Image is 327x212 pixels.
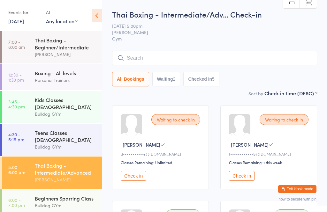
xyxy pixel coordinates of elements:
div: Teens Classes [DEMOGRAPHIC_DATA] [35,129,96,143]
button: Check in [121,171,146,181]
span: [DATE] 5:00pm [112,23,307,29]
time: 4:30 - 5:15 pm [8,132,24,142]
time: 6:00 - 7:00 pm [8,197,25,208]
button: Exit kiosk mode [278,185,316,193]
div: Thai Boxing - Beginner/Intermediate [35,37,96,51]
div: Classes Remaining: 1 this week [229,160,310,165]
div: Boxing - All levels [35,69,96,77]
time: 12:30 - 1:30 pm [8,72,24,82]
div: Any location [46,18,78,25]
div: Personal Trainers [35,77,96,84]
button: Checked in5 [183,72,219,86]
div: Waiting to check in [260,114,308,125]
div: t••••••••••••5@[DOMAIN_NAME] [229,151,310,157]
div: 5 [212,77,215,82]
button: how to secure with pin [278,197,316,201]
div: Check in time (DESC) [264,90,317,97]
time: 3:45 - 4:30 pm [8,99,25,109]
input: Search [112,51,317,65]
div: Events for [8,7,40,18]
div: 2 [173,77,176,82]
div: Kids Classes [DEMOGRAPHIC_DATA] [35,96,96,110]
h2: Thai Boxing - Intermediate/Adv… Check-in [112,9,317,19]
a: 12:30 -1:30 pmBoxing - All levelsPersonal Trainers [2,64,102,90]
div: Thai Boxing - Intermediate/Advanced [35,162,96,176]
div: Bulldog GYm [35,110,96,118]
span: [PERSON_NAME] [123,141,160,148]
div: Waiting to check in [151,114,200,125]
div: Beginners Sparring Class [35,195,96,202]
div: Bulldog GYm [35,143,96,150]
span: Gym [112,35,317,42]
span: [PERSON_NAME] [112,29,307,35]
a: 4:30 -5:15 pmTeens Classes [DEMOGRAPHIC_DATA]Bulldog GYm [2,124,102,156]
div: Bulldog GYm [35,202,96,209]
button: Check in [229,171,255,181]
button: All Bookings [112,72,149,86]
button: Waiting2 [152,72,180,86]
time: 7:00 - 8:00 am [8,39,25,49]
a: 7:00 -8:00 amThai Boxing - Beginner/Intermediate[PERSON_NAME] [2,31,102,63]
a: [DATE] [8,18,24,25]
div: [PERSON_NAME] [35,51,96,58]
a: 3:45 -4:30 pmKids Classes [DEMOGRAPHIC_DATA]Bulldog GYm [2,91,102,123]
div: Classes Remaining: Unlimited [121,160,202,165]
label: Sort by [248,90,263,97]
a: 5:00 -6:00 pmThai Boxing - Intermediate/Advanced[PERSON_NAME] [2,157,102,189]
span: [PERSON_NAME] [231,141,269,148]
div: [PERSON_NAME] [35,176,96,183]
div: At [46,7,78,18]
div: d•••••••••••r@[DOMAIN_NAME] [121,151,202,157]
time: 5:00 - 6:00 pm [8,164,25,175]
